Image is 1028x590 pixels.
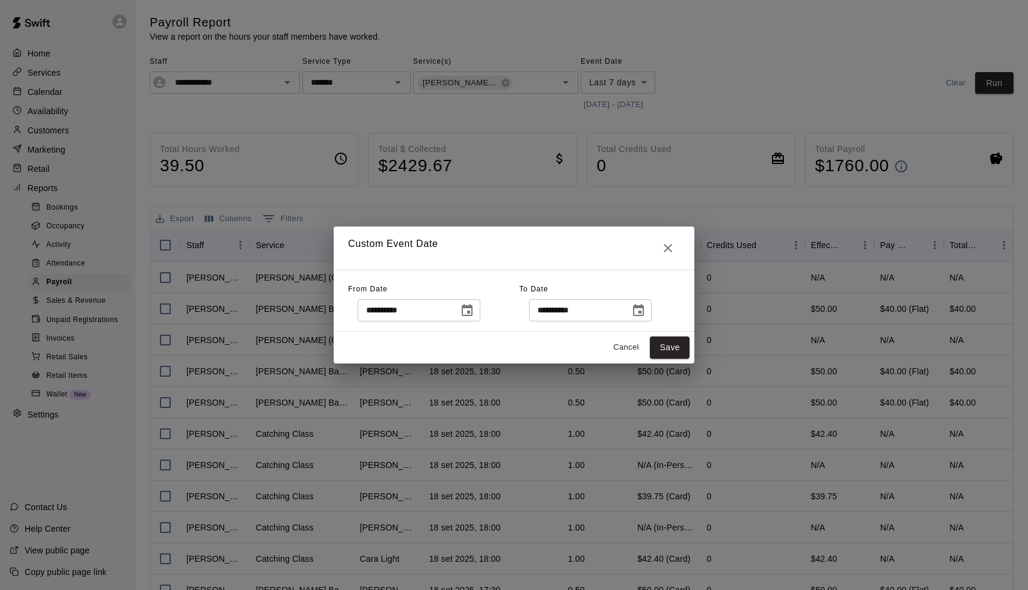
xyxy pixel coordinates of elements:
span: From Date [348,285,388,293]
span: To Date [519,285,548,293]
button: Close [656,236,680,260]
button: Save [650,336,690,359]
button: Choose date, selected date is Sep 11, 2025 [455,299,479,323]
button: Cancel [607,338,645,357]
h2: Custom Event Date [334,227,694,270]
button: Choose date, selected date is Sep 18, 2025 [626,299,650,323]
